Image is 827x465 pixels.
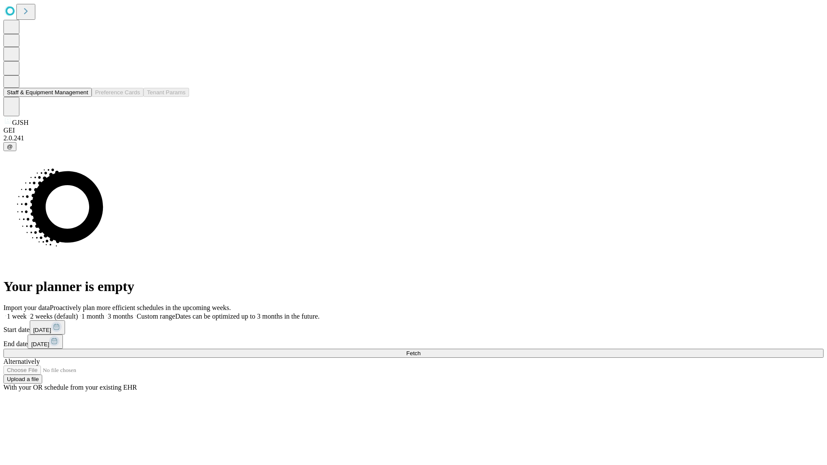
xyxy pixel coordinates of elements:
span: Import your data [3,304,50,311]
h1: Your planner is empty [3,279,824,294]
button: Upload a file [3,375,42,384]
span: Alternatively [3,358,40,365]
span: Fetch [406,350,420,356]
button: [DATE] [28,335,63,349]
div: Start date [3,320,824,335]
button: Preference Cards [92,88,143,97]
span: Dates can be optimized up to 3 months in the future. [175,313,320,320]
span: 1 month [81,313,104,320]
div: 2.0.241 [3,134,824,142]
span: 2 weeks (default) [30,313,78,320]
button: Fetch [3,349,824,358]
span: GJSH [12,119,28,126]
span: @ [7,143,13,150]
span: [DATE] [33,327,51,333]
span: With your OR schedule from your existing EHR [3,384,137,391]
div: End date [3,335,824,349]
span: Proactively plan more efficient schedules in the upcoming weeks. [50,304,231,311]
button: Tenant Params [143,88,189,97]
button: [DATE] [30,320,65,335]
div: GEI [3,127,824,134]
button: @ [3,142,16,151]
span: [DATE] [31,341,49,347]
button: Staff & Equipment Management [3,88,92,97]
span: 3 months [108,313,133,320]
span: 1 week [7,313,27,320]
span: Custom range [137,313,175,320]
